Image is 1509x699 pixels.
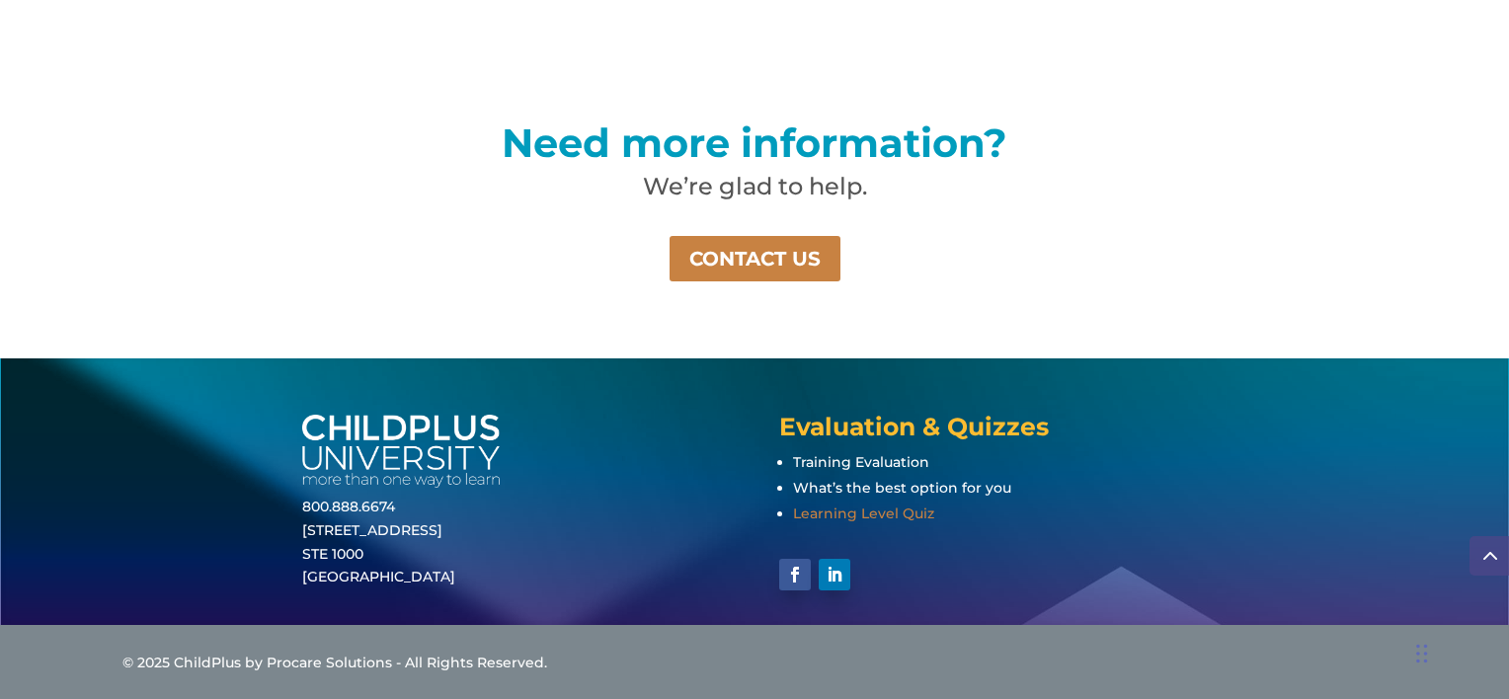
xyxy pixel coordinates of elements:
[122,652,1387,675] div: © 2025 ChildPlus by Procare Solutions - All Rights Reserved.
[779,559,811,590] a: Follow on Facebook
[302,415,500,489] img: white-cpu-wordmark
[300,175,1209,208] h2: We’re glad to help.
[793,479,1011,497] a: What’s the best option for you
[779,415,1207,449] h4: Evaluation & Quizzes
[1410,604,1509,699] iframe: Chat Widget
[302,498,395,515] a: 800.888.6674
[793,505,934,522] a: Learning Level Quiz
[668,234,842,283] a: CONTACT US
[1416,624,1428,683] div: Drag
[300,123,1209,173] h2: Need more information?
[302,521,455,586] a: [STREET_ADDRESS]STE 1000[GEOGRAPHIC_DATA]
[819,559,850,590] a: Follow on LinkedIn
[793,453,929,471] a: Training Evaluation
